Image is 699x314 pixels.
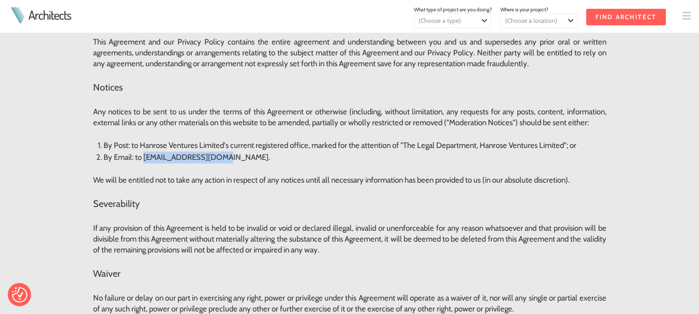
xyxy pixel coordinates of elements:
span: What type of project are you doing? [414,6,492,13]
input: Find Architect [586,9,666,25]
span: Where is your project? [500,6,548,13]
li: By Email: to [EMAIL_ADDRESS][DOMAIN_NAME]. [103,152,606,163]
img: Architects [8,7,27,23]
button: Consent Preferences [12,287,27,303]
p: This Agreement and our Privacy Policy contains the entire agreement and understanding between you... [93,37,606,69]
p: Any notices to be sent to us under the terms of this Agreement or otherwise (including, without l... [93,107,606,128]
h3: Severability [93,197,606,211]
li: By Post: to Hanrose Ventures Limited's current registered office, marked for the attention of "Th... [103,140,606,152]
img: Revisit consent button [12,287,27,303]
a: Architects [28,9,71,21]
p: We will be entitled not to take any action in respect of any notices until all necessary informat... [93,175,606,186]
p: If any provision of this Agreement is held to be invalid or void or declared illegal, invalid or ... [93,223,606,256]
h3: Notices [93,81,606,95]
h3: Waiver [93,267,606,281]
